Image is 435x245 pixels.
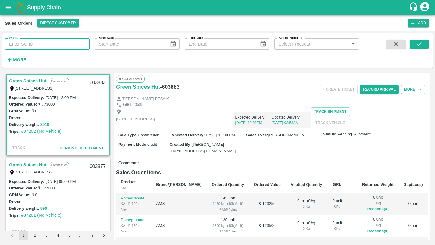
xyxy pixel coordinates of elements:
[323,132,336,137] label: Status:
[167,38,179,50] button: Choose date
[19,231,28,240] button: page 1
[212,207,244,212] div: ₹ 850 / Unit
[401,85,425,94] button: More
[121,228,147,234] div: New
[122,96,169,102] p: [PERSON_NAME] EESA K
[419,1,430,14] div: account of current user
[121,223,147,228] div: KA-LP-150++
[246,133,268,137] label: Sales Exec :
[9,95,44,100] label: Expected Delivery :
[332,204,343,209] div: 0 Kg
[99,231,109,240] button: Go to next page
[65,231,74,240] button: Go to page 5
[212,223,244,228] div: 1300 kgs (10kg/unit)
[9,36,18,40] label: SO ID
[121,196,147,201] p: Pomegranate
[13,57,27,62] strong: More
[254,182,281,187] b: Ordered Value
[398,193,428,215] td: 0 unit
[362,195,394,213] div: 0 unit
[38,102,55,107] label: ₹ 773000
[121,180,136,184] b: Product
[9,179,44,184] label: Expected Delivery :
[21,213,62,218] a: #87201 (No Vehicle)
[121,185,147,191] div: SKU
[207,193,249,215] td: 145 unit
[1,1,15,14] button: open drawer
[332,226,343,231] div: 0 Kg
[38,186,55,190] label: ₹ 127800
[276,40,347,48] input: Select Products
[27,5,61,11] b: Supply Chain
[50,78,69,84] p: Commission
[362,182,394,187] b: Returned Weight
[15,2,27,14] img: logo
[5,38,90,50] input: Enter SO ID
[398,215,428,237] td: 0 unit
[409,2,419,13] div: customer-support
[311,107,350,116] button: Track Shipment
[207,215,249,237] td: 130 unit
[189,36,203,40] label: End Date
[121,239,147,245] p: Pomegranate
[116,168,428,177] h6: Sales Order Items
[212,228,244,234] div: ₹ 950 / Unit
[45,179,76,184] label: [DATE] 05:00 PM
[272,120,308,126] p: [DATE] 03:58AM
[403,182,423,187] b: Gap(Loss)
[122,102,143,108] p: 9566920535
[86,160,109,174] div: 603877
[60,230,104,234] span: Pending_Allotment
[37,19,79,27] button: Select DC
[290,220,322,231] div: 0 unit ( 0 %)
[332,198,343,209] div: 0 unit
[40,205,47,212] button: 890
[95,38,165,50] input: Start Date
[169,133,205,137] label: Expected Delivery :
[147,142,157,147] span: credit
[362,228,394,235] button: Reasons(0)
[337,132,370,137] span: Pending_Allotment
[116,83,160,91] a: Green Spices Hut
[408,19,429,27] button: Add
[279,36,302,40] label: Select Products
[53,231,63,240] button: Go to page 4
[169,142,236,153] span: [PERSON_NAME][EMAIL_ADDRESS][DOMAIN_NAME]
[156,182,201,187] b: Brand/[PERSON_NAME]
[50,162,69,168] p: Commission
[257,38,269,50] button: Choose date
[249,193,285,215] td: ₹ 123250
[360,85,399,94] button: Record Arrival
[5,19,33,27] div: Sales Orders
[362,217,394,235] div: 0 unit
[362,200,394,206] div: 0 Kg
[362,222,394,228] div: 0 Kg
[121,201,147,206] div: KA-LP-100++
[333,182,342,187] b: GRN
[349,40,357,48] button: Open
[23,116,24,120] label: -
[88,231,97,240] button: Go to page 9
[249,215,285,237] td: ₹ 123500
[99,36,114,40] label: Start Date
[235,115,272,120] p: Expected Delivery
[160,83,179,91] h6: - 603883
[235,120,272,126] p: [DATE] 12:00PM
[212,201,244,206] div: 1450 kgs (10kg/unit)
[9,109,31,113] label: GRN Value:
[9,199,22,204] label: Driver:
[6,231,110,240] nav: pagination navigation
[118,160,139,166] label: Comment :
[9,192,31,197] label: GRN Value:
[30,231,40,240] button: Go to page 2
[205,133,235,137] span: [DATE] 12:00 PM
[9,102,37,107] label: Ordered Value:
[9,161,47,169] a: Green Spices Hut
[212,182,244,187] b: Ordered Quantity
[40,121,49,128] button: 8010
[362,206,394,213] button: Reasons(0)
[76,233,86,238] div: …
[116,116,155,122] p: [STREET_ADDRESS]
[118,142,147,147] label: Payment Mode :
